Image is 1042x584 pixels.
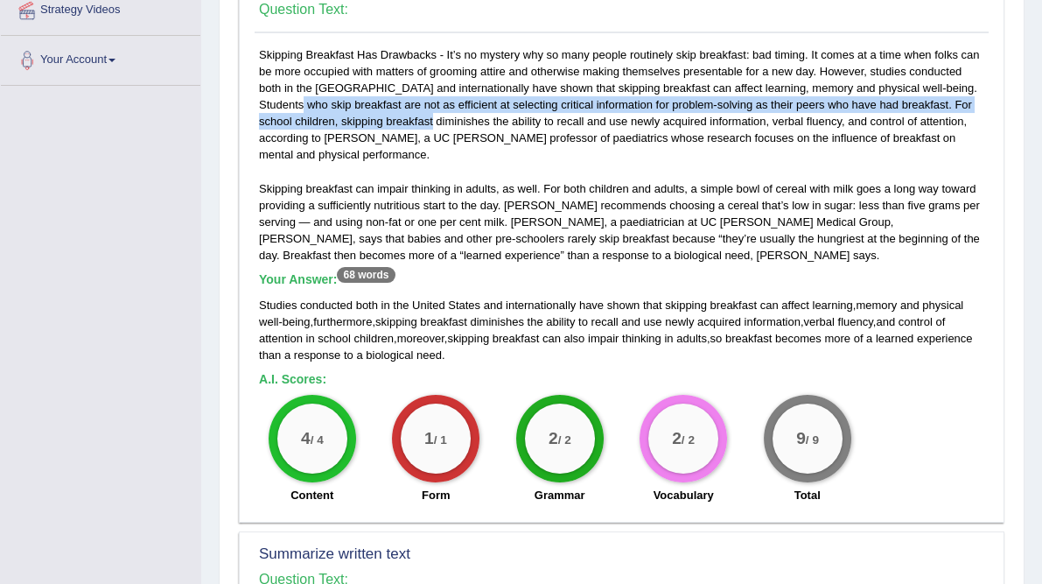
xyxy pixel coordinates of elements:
[549,429,558,448] big: 2
[311,433,324,447] small: / 4
[900,299,920,312] span: and
[434,433,447,447] small: / 1
[621,315,640,328] span: and
[745,315,801,328] span: information
[420,315,466,328] span: breakfast
[710,299,757,312] span: breakfast
[760,299,779,312] span: can
[710,332,723,345] span: so
[591,315,619,328] span: recall
[290,487,333,503] label: Content
[375,315,417,328] span: skipping
[255,46,989,513] div: Skipping Breakfast Has Drawbacks - It’s no mystery why so many people routinely skip breakfast: b...
[493,332,539,345] span: breakfast
[542,332,561,345] span: can
[775,332,822,345] span: becomes
[470,315,523,328] span: diminishes
[535,487,585,503] label: Grammar
[259,297,984,363] div: , - , , , , , , , .
[546,315,575,328] span: ability
[876,332,913,345] span: learned
[812,299,852,312] span: learning
[397,332,444,345] span: moreover
[665,315,694,328] span: newly
[259,372,326,386] b: A.I. Scores:
[356,348,362,362] span: a
[259,315,278,328] span: well
[484,299,503,312] span: and
[1,36,200,80] a: Your Account
[284,348,290,362] span: a
[448,299,480,312] span: States
[935,315,945,328] span: of
[259,546,709,563] h2: Summarize written text
[803,315,834,328] span: verbal
[876,315,895,328] span: and
[866,332,872,345] span: a
[563,332,584,345] span: also
[301,429,311,448] big: 4
[283,315,311,328] span: being
[899,315,933,328] span: control
[337,267,395,283] sup: 68 words
[805,433,818,447] small: / 9
[528,315,543,328] span: the
[796,429,806,448] big: 9
[353,332,394,345] span: children
[424,429,434,448] big: 1
[643,299,662,312] span: that
[344,348,353,362] span: to
[682,433,695,447] small: / 2
[578,315,588,328] span: to
[300,299,353,312] span: conducted
[306,332,315,345] span: in
[506,299,576,312] span: internationally
[412,299,445,312] span: United
[416,348,442,362] span: need
[259,299,297,312] span: Studies
[294,348,340,362] span: response
[644,315,662,328] span: use
[259,348,281,362] span: than
[854,332,864,345] span: of
[381,299,390,312] span: in
[313,315,372,328] span: furthermore
[447,332,489,345] span: skipping
[917,332,973,345] span: experience
[366,348,413,362] span: biological
[557,433,570,447] small: / 2
[665,299,707,312] span: skipping
[393,299,409,312] span: the
[838,315,873,328] span: fluency
[588,332,619,345] span: impair
[654,487,714,503] label: Vocabulary
[356,299,378,312] span: both
[259,272,395,286] b: Your Answer:
[856,299,897,312] span: memory
[672,429,682,448] big: 2
[824,332,850,345] span: more
[697,315,741,328] span: acquired
[422,487,451,503] label: Form
[607,299,640,312] span: shown
[259,2,984,18] h4: Question Text:
[922,299,963,312] span: physical
[664,332,673,345] span: in
[579,299,604,312] span: have
[259,332,303,345] span: attention
[622,332,661,345] span: thinking
[676,332,707,345] span: adults
[781,299,809,312] span: affect
[794,487,821,503] label: Total
[318,332,351,345] span: school
[725,332,772,345] span: breakfast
